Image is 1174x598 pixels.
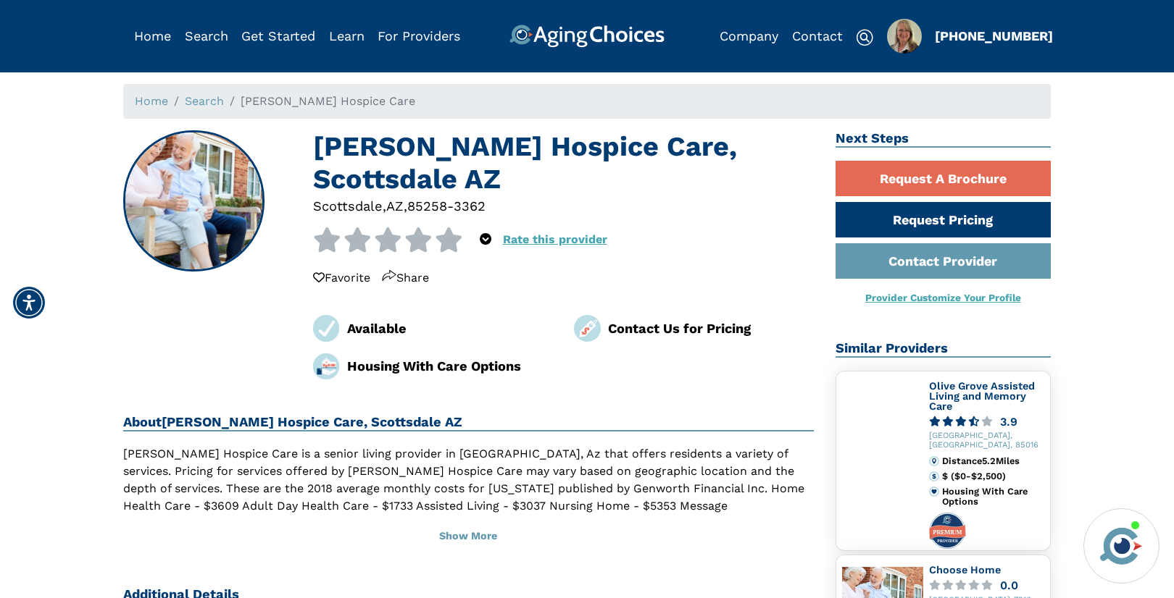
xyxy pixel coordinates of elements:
a: Rate this provider [503,232,607,246]
h1: [PERSON_NAME] Hospice Care, Scottsdale AZ [313,130,814,196]
a: Learn [329,28,365,43]
a: Request A Brochure [836,161,1052,196]
a: [PHONE_NUMBER] [935,28,1053,43]
div: Distance 5.2 Miles [942,456,1044,466]
div: Accessibility Menu [13,287,45,319]
h2: Next Steps [836,130,1052,148]
span: Scottsdale [313,198,383,214]
div: Popover trigger [185,25,228,48]
a: Request Pricing [836,202,1052,237]
div: Popover trigger [480,227,491,252]
a: Search [185,94,224,108]
h2: Similar Providers [836,340,1052,358]
img: premium-profile-badge.svg [929,513,967,549]
a: Home [135,94,168,108]
img: cost.svg [929,471,939,481]
a: Olive Grove Assisted Living and Memory Care [929,380,1035,411]
span: , [383,198,386,214]
img: distance.svg [929,456,939,466]
h2: About [PERSON_NAME] Hospice Care, Scottsdale AZ [123,414,814,431]
div: Favorite [313,269,370,287]
a: Contact Provider [836,243,1052,279]
a: Get Started [241,28,315,43]
p: [PERSON_NAME] Hospice Care is a senior living provider in [GEOGRAPHIC_DATA], Az that offers resid... [123,445,814,532]
img: avatar [1096,521,1146,570]
span: AZ [386,198,404,214]
nav: breadcrumb [123,84,1051,119]
div: Share [382,269,429,287]
div: Housing With Care Options [942,487,1044,508]
a: Choose Home [929,564,1001,576]
div: 85258-3362 [407,196,486,216]
div: Contact Us for Pricing [608,319,814,338]
div: 0.0 [1000,580,1018,591]
div: [GEOGRAPHIC_DATA], [GEOGRAPHIC_DATA], 85016 [929,431,1045,450]
div: $ ($0-$2,500) [942,471,1044,481]
a: 3.9 [929,416,1045,427]
div: 3.9 [1000,416,1017,427]
img: search-icon.svg [856,29,873,46]
a: Home [134,28,171,43]
a: Search [185,28,228,43]
img: AgingChoices [509,25,665,48]
img: 0d6ac745-f77c-4484-9392-b54ca61ede62.jpg [887,19,922,54]
img: primary.svg [929,487,939,497]
span: [PERSON_NAME] Hospice Care [241,94,415,108]
img: Solari Hospice Care, Scottsdale AZ [125,132,264,271]
div: Available [347,319,553,338]
div: Popover trigger [887,19,922,54]
a: For Providers [378,28,460,43]
a: Provider Customize Your Profile [865,292,1021,303]
span: , [404,198,407,214]
a: Contact [792,28,843,43]
button: Show More [123,521,814,552]
a: 0.0 [929,580,1045,591]
div: Housing With Care Options [347,356,553,376]
a: Company [720,28,778,43]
